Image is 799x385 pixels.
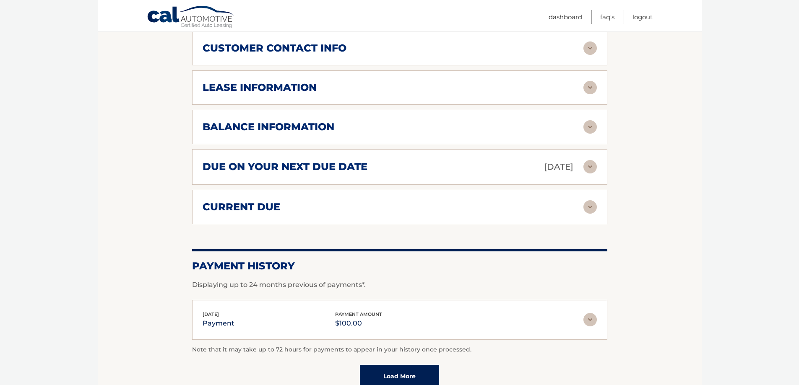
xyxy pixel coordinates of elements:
img: accordion-rest.svg [583,313,597,326]
img: accordion-rest.svg [583,120,597,134]
img: accordion-rest.svg [583,200,597,214]
img: accordion-rest.svg [583,160,597,173]
h2: Payment History [192,260,607,272]
a: FAQ's [600,10,614,24]
h2: current due [203,201,280,213]
span: [DATE] [203,311,219,317]
a: Logout [632,10,653,24]
a: Cal Automotive [147,5,235,30]
p: Displaying up to 24 months previous of payments*. [192,280,607,290]
p: [DATE] [544,160,573,174]
h2: customer contact info [203,42,346,54]
h2: balance information [203,121,334,133]
img: accordion-rest.svg [583,41,597,55]
img: accordion-rest.svg [583,81,597,94]
p: $100.00 [335,318,382,329]
h2: due on your next due date [203,160,367,173]
span: payment amount [335,311,382,317]
p: payment [203,318,234,329]
a: Dashboard [549,10,582,24]
p: Note that it may take up to 72 hours for payments to appear in your history once processed. [192,345,607,355]
h2: lease information [203,81,317,94]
